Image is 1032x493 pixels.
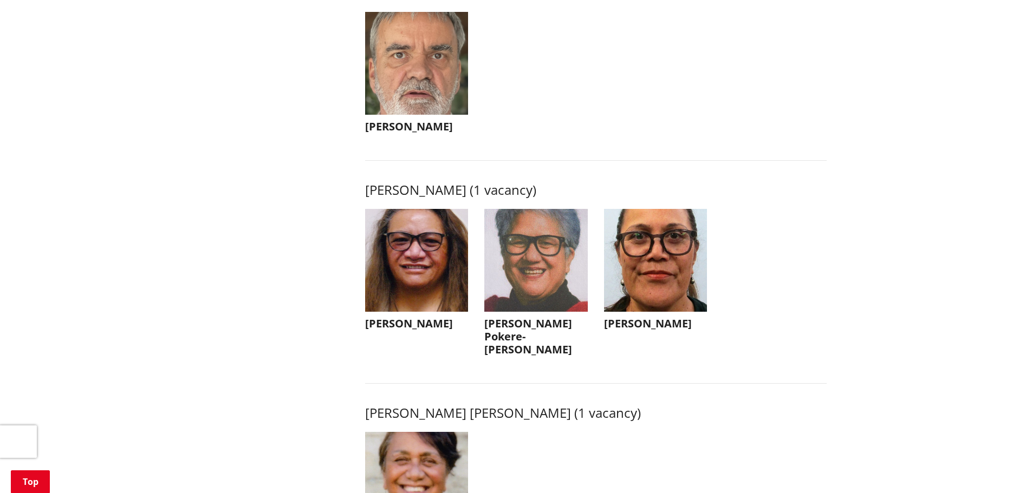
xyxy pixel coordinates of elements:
h3: [PERSON_NAME] (1 vacancy) [365,182,827,198]
button: [PERSON_NAME] [604,209,708,336]
img: WO-W-RA__ELLIS_R__GmtMW [365,209,469,312]
iframe: Messenger Launcher [982,448,1021,487]
h3: [PERSON_NAME] [604,317,708,330]
img: WO-W-RA__DIXON-HARRIS_E__sDJF2 [604,209,708,312]
h3: [PERSON_NAME] Pokere-[PERSON_NAME] [484,317,588,356]
button: [PERSON_NAME] [365,12,469,139]
h3: [PERSON_NAME] [PERSON_NAME] (1 vacancy) [365,405,827,421]
img: WO-W-RA__POKERE-PHILLIPS_D__pS5sY [484,209,588,312]
button: [PERSON_NAME] [365,209,469,336]
a: Top [11,470,50,493]
h3: [PERSON_NAME] [365,317,469,330]
h3: [PERSON_NAME] [365,120,469,133]
button: [PERSON_NAME] Pokere-[PERSON_NAME] [484,209,588,362]
img: WO-W-TW__MANSON_M__dkdhr [365,12,469,115]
